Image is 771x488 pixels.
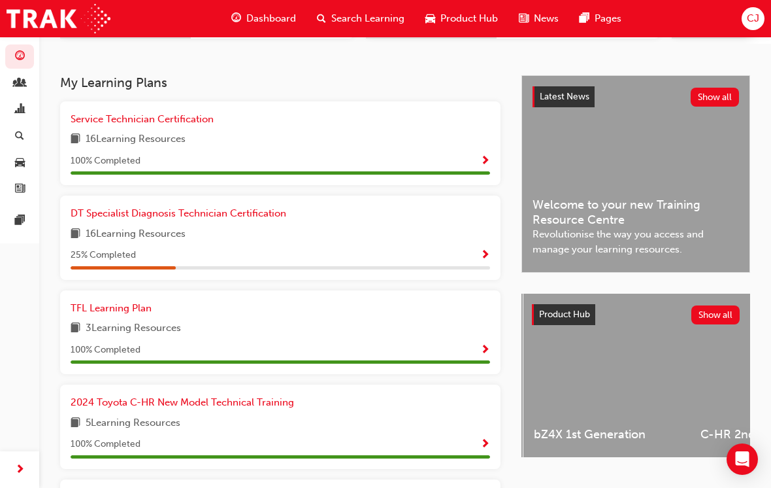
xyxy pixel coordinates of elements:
a: Product HubShow all [532,304,740,325]
span: book-icon [71,321,80,337]
span: Welcome to your new Training Resource Centre [533,198,739,227]
button: Show Progress [480,247,490,264]
a: Service Technician Certification [71,112,219,127]
button: Show all [691,305,740,324]
a: 2024 Toyota C-HR New Model Technical Training [71,395,299,410]
span: pages-icon [580,10,589,27]
a: search-iconSearch Learning [306,5,415,32]
span: book-icon [71,131,80,148]
a: news-iconNews [508,5,569,32]
span: Search Learning [331,11,404,26]
span: Show Progress [480,156,490,167]
span: Show Progress [480,439,490,451]
span: 2024 Toyota C-HR New Model Technical Training [71,396,294,408]
button: Show Progress [480,153,490,169]
span: TFL Learning Plan [71,302,152,314]
span: News [534,11,559,26]
a: TFL Learning Plan [71,301,157,316]
span: news-icon [15,184,25,196]
span: Product Hub [440,11,498,26]
span: 16 Learning Resources [86,131,186,148]
button: Show Progress [480,436,490,453]
span: 3 Learning Resources [86,321,181,337]
span: 100 % Completed [71,437,140,452]
span: Latest News [540,91,589,102]
span: car-icon [15,157,25,169]
button: CJ [742,7,764,30]
span: people-icon [15,78,25,90]
span: DT Specialist Diagnosis Technician Certification [71,207,286,219]
span: car-icon [425,10,435,27]
a: guage-iconDashboard [221,5,306,32]
span: Pages [595,11,621,26]
span: chart-icon [15,104,25,116]
span: Dashboard [246,11,296,26]
span: search-icon [15,131,24,143]
span: news-icon [519,10,529,27]
a: DT Specialist Diagnosis Technician Certification [71,206,291,221]
span: guage-icon [15,51,25,63]
div: Open Intercom Messenger [727,444,758,475]
span: Revolutionise the way you access and manage your learning resources. [533,227,739,256]
span: bZ4X 1st Generation [534,427,680,442]
span: Product Hub [539,309,590,320]
a: car-iconProduct Hub [415,5,508,32]
span: 5 Learning Resources [86,415,180,432]
button: Show Progress [480,342,490,358]
span: Show Progress [480,345,490,357]
span: book-icon [71,415,80,432]
span: 25 % Completed [71,248,136,263]
img: Trak [7,4,110,33]
span: Service Technician Certification [71,113,214,125]
span: guage-icon [231,10,241,27]
a: Latest NewsShow all [533,86,739,107]
a: bZ4X 1st Generation [523,294,690,457]
span: CJ [747,11,759,26]
span: 100 % Completed [71,343,140,358]
a: Latest NewsShow allWelcome to your new Training Resource CentreRevolutionise the way you access a... [521,75,750,273]
span: 16 Learning Resources [86,226,186,243]
h3: My Learning Plans [60,75,500,90]
span: pages-icon [15,215,25,227]
span: next-icon [15,462,25,478]
a: pages-iconPages [569,5,632,32]
span: book-icon [71,226,80,243]
button: Show all [691,88,740,107]
span: search-icon [317,10,326,27]
span: Show Progress [480,250,490,262]
span: 100 % Completed [71,154,140,169]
